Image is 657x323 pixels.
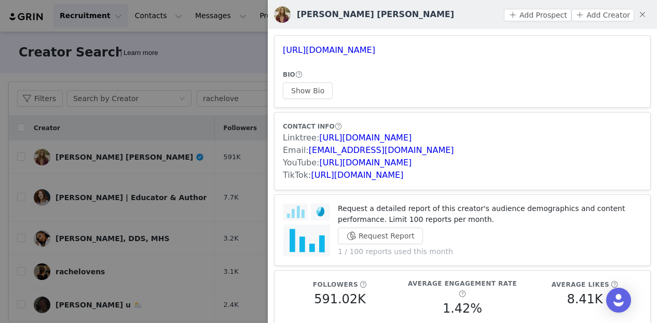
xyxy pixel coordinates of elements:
h5: Followers [313,280,358,289]
h3: [PERSON_NAME] [PERSON_NAME] [297,8,454,21]
a: [URL][DOMAIN_NAME] [283,45,375,55]
p: Request a detailed report of this creator's audience demographics and content performance. Limit ... [338,203,642,225]
a: [EMAIL_ADDRESS][DOMAIN_NAME] [309,145,454,155]
img: audience-report.png [283,203,330,257]
button: Add Creator [571,9,634,21]
span: Linktree: [283,133,319,143]
span: YouTube: [283,158,319,167]
span: CONTACT INFO [283,123,335,130]
img: v2 [274,6,291,23]
h5: Average Likes [552,280,609,289]
h5: Average Engagement Rate [408,279,517,288]
a: [URL][DOMAIN_NAME] [319,158,412,167]
span: BIO [283,71,295,78]
span: TikTok: [283,170,311,180]
span: Email: [283,145,309,155]
h5: 591.02K [314,290,366,308]
h5: 8.41K [567,290,603,308]
div: Open Intercom Messenger [606,288,631,313]
a: [URL][DOMAIN_NAME] [319,133,412,143]
h5: 1.42% [443,299,482,318]
button: Add Prospect [504,9,571,21]
p: 1 / 100 reports used this month [338,246,642,257]
button: Request Report [338,228,423,244]
a: [URL][DOMAIN_NAME] [311,170,404,180]
button: Show Bio [283,82,333,99]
